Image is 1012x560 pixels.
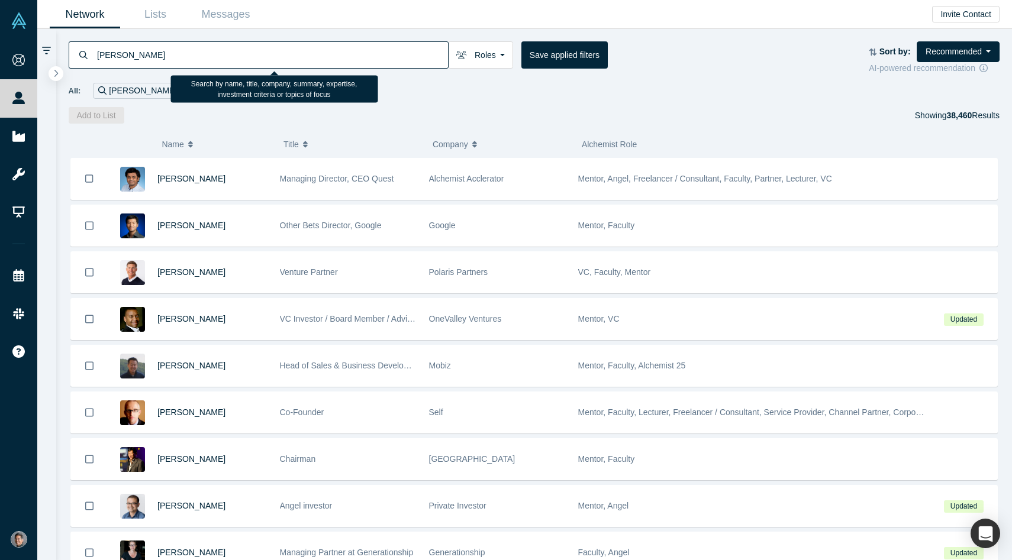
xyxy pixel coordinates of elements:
[71,439,108,480] button: Bookmark
[429,548,485,557] span: Generationship
[157,221,225,230] a: [PERSON_NAME]
[157,314,225,323] a: [PERSON_NAME]
[429,501,486,510] span: Private Investor
[915,107,1000,124] div: Showing
[120,447,145,472] img: Timothy Chou's Profile Image
[578,174,832,183] span: Mentor, Angel, Freelancer / Consultant, Faculty, Partner, Lecturer, VC
[280,221,382,230] span: Other Bets Director, Google
[429,407,443,417] span: Self
[280,361,459,370] span: Head of Sales & Business Development (interim)
[157,548,225,557] a: [PERSON_NAME]
[71,252,108,293] button: Bookmark
[11,531,27,548] img: Charles Han's Account
[71,205,108,246] button: Bookmark
[120,307,145,332] img: Juan Scarlett's Profile Image
[120,167,145,192] img: Gnani Palanikumar's Profile Image
[120,400,145,425] img: Robert Winder's Profile Image
[157,454,225,464] a: [PERSON_NAME]
[69,85,81,97] span: All:
[917,41,1000,62] button: Recommended
[50,1,120,28] a: Network
[162,132,271,157] button: Name
[429,267,488,277] span: Polaris Partners
[944,500,983,513] span: Updated
[932,6,1000,22] button: Invite Contact
[429,314,502,323] span: OneValley Ventures
[578,501,629,510] span: Mentor, Angel
[120,1,191,28] a: Lists
[879,47,911,56] strong: Sort by:
[71,299,108,339] button: Bookmark
[578,267,651,277] span: VC, Faculty, Mentor
[69,107,124,124] button: Add to List
[433,132,468,157] span: Company
[521,41,608,69] button: Save applied filters
[433,132,569,157] button: Company
[120,494,145,519] img: Danny Chee's Profile Image
[157,174,225,183] a: [PERSON_NAME]
[280,407,324,417] span: Co-Founder
[157,361,225,370] a: [PERSON_NAME]
[280,548,414,557] span: Managing Partner at Generationship
[120,260,145,285] img: Gary Swart's Profile Image
[283,132,420,157] button: Title
[93,83,191,99] div: [PERSON_NAME]
[448,41,513,69] button: Roles
[280,267,338,277] span: Venture Partner
[71,345,108,386] button: Bookmark
[946,111,1000,120] span: Results
[578,548,630,557] span: Faculty, Angel
[578,454,635,464] span: Mentor, Faculty
[280,454,316,464] span: Chairman
[96,41,448,69] input: Search by name, title, company, summary, expertise, investment criteria or topics of focus
[946,111,972,120] strong: 38,460
[71,485,108,526] button: Bookmark
[280,314,419,323] span: VC Investor / Board Member / Advisor
[578,361,686,370] span: Mentor, Faculty, Alchemist 25
[157,267,225,277] a: [PERSON_NAME]
[280,501,333,510] span: Angel investor
[120,354,145,378] img: Michael Chang's Profile Image
[429,454,515,464] span: [GEOGRAPHIC_DATA]
[280,174,394,183] span: Managing Director, CEO Quest
[578,314,620,323] span: Mentor, VC
[71,392,108,433] button: Bookmark
[869,62,1000,75] div: AI-powered recommendation
[578,407,967,417] span: Mentor, Faculty, Lecturer, Freelancer / Consultant, Service Provider, Channel Partner, Corporate ...
[157,501,225,510] a: [PERSON_NAME]
[177,84,186,98] button: Remove Filter
[191,1,261,28] a: Messages
[944,313,983,326] span: Updated
[582,140,637,149] span: Alchemist Role
[429,221,456,230] span: Google
[578,221,635,230] span: Mentor, Faculty
[944,547,983,559] span: Updated
[429,174,504,183] span: Alchemist Acclerator
[157,407,225,417] a: [PERSON_NAME]
[71,158,108,199] button: Bookmark
[429,361,451,370] span: Mobiz
[120,213,145,238] img: Steven Kan's Profile Image
[11,12,27,29] img: Alchemist Vault Logo
[283,132,299,157] span: Title
[162,132,183,157] span: Name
